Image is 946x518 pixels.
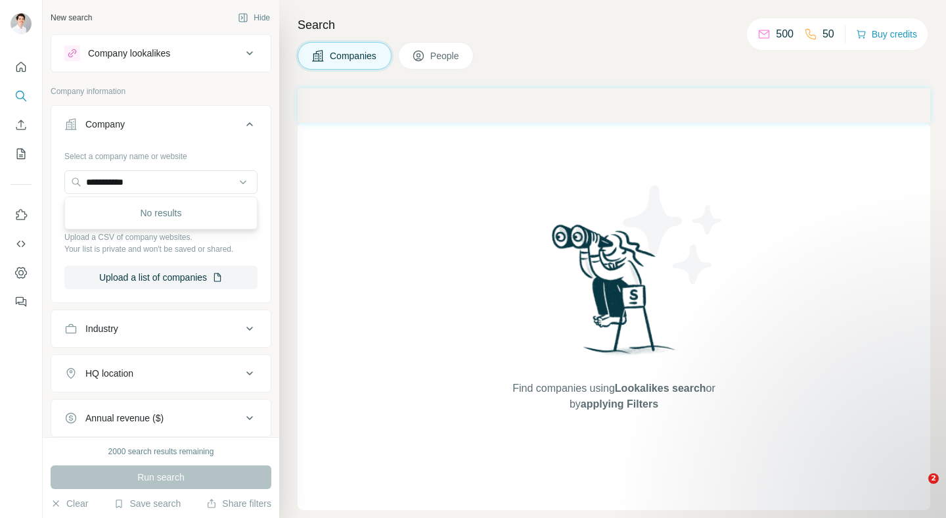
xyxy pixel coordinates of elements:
[51,402,271,434] button: Annual revenue ($)
[51,313,271,344] button: Industry
[51,497,88,510] button: Clear
[64,243,258,255] p: Your list is private and won't be saved or shared.
[11,261,32,285] button: Dashboard
[229,8,279,28] button: Hide
[51,85,271,97] p: Company information
[85,322,118,335] div: Industry
[85,367,133,380] div: HQ location
[298,88,930,123] iframe: Banner
[64,231,258,243] p: Upload a CSV of company websites.
[11,113,32,137] button: Enrich CSV
[546,221,683,367] img: Surfe Illustration - Woman searching with binoculars
[51,37,271,69] button: Company lookalikes
[11,13,32,34] img: Avatar
[508,381,719,412] span: Find companies using or by
[11,203,32,227] button: Use Surfe on LinkedIn
[85,118,125,131] div: Company
[51,358,271,389] button: HQ location
[776,26,794,42] p: 500
[298,16,930,34] h4: Search
[581,398,658,410] span: applying Filters
[11,84,32,108] button: Search
[51,12,92,24] div: New search
[901,473,933,505] iframe: Intercom live chat
[88,47,170,60] div: Company lookalikes
[430,49,461,62] span: People
[114,497,181,510] button: Save search
[206,497,271,510] button: Share filters
[108,446,214,458] div: 2000 search results remaining
[11,55,32,79] button: Quick start
[85,412,164,425] div: Annual revenue ($)
[856,25,917,43] button: Buy credits
[11,232,32,256] button: Use Surfe API
[51,108,271,145] button: Company
[614,176,732,294] img: Surfe Illustration - Stars
[330,49,378,62] span: Companies
[615,383,706,394] span: Lookalikes search
[928,473,939,484] span: 2
[11,142,32,166] button: My lists
[822,26,834,42] p: 50
[11,290,32,314] button: Feedback
[68,200,254,226] div: No results
[64,145,258,162] div: Select a company name or website
[64,266,258,289] button: Upload a list of companies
